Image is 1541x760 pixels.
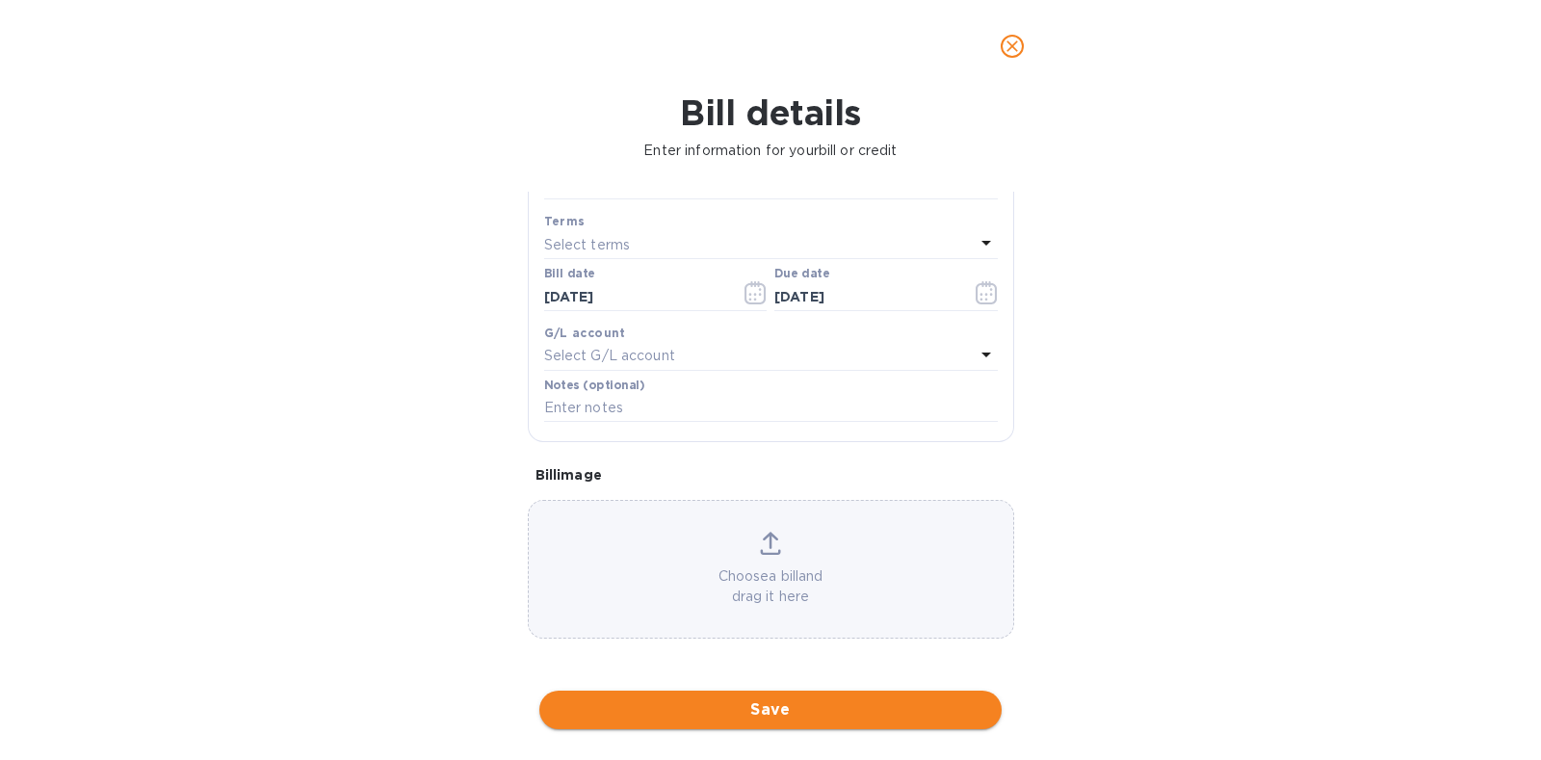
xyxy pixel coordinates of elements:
[539,691,1002,729] button: Save
[15,141,1526,161] p: Enter information for your bill or credit
[544,326,626,340] b: G/L account
[544,380,645,391] label: Notes (optional)
[544,235,631,255] p: Select terms
[535,465,1006,485] p: Bill image
[15,92,1526,133] h1: Bill details
[544,269,595,280] label: Bill date
[774,282,956,311] input: Due date
[989,23,1035,69] button: close
[544,282,726,311] input: Select date
[544,214,586,228] b: Terms
[774,269,829,280] label: Due date
[555,698,986,721] span: Save
[529,566,1013,607] p: Choose a bill and drag it here
[544,394,998,423] input: Enter notes
[544,346,675,366] p: Select G/L account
